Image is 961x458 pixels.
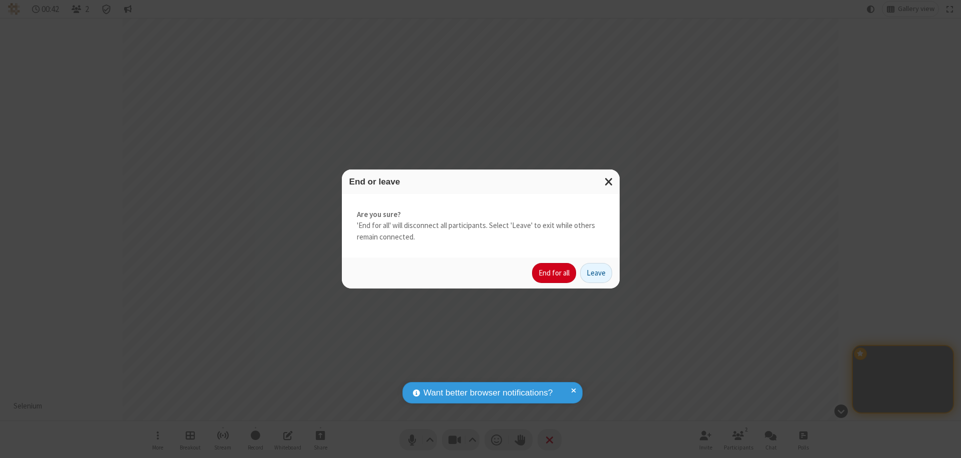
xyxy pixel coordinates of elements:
[599,169,620,194] button: Close modal
[532,263,576,283] button: End for all
[342,194,620,258] div: 'End for all' will disconnect all participants. Select 'Leave' to exit while others remain connec...
[580,263,612,283] button: Leave
[349,177,612,186] h3: End or leave
[423,386,553,399] span: Want better browser notifications?
[357,209,605,220] strong: Are you sure?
